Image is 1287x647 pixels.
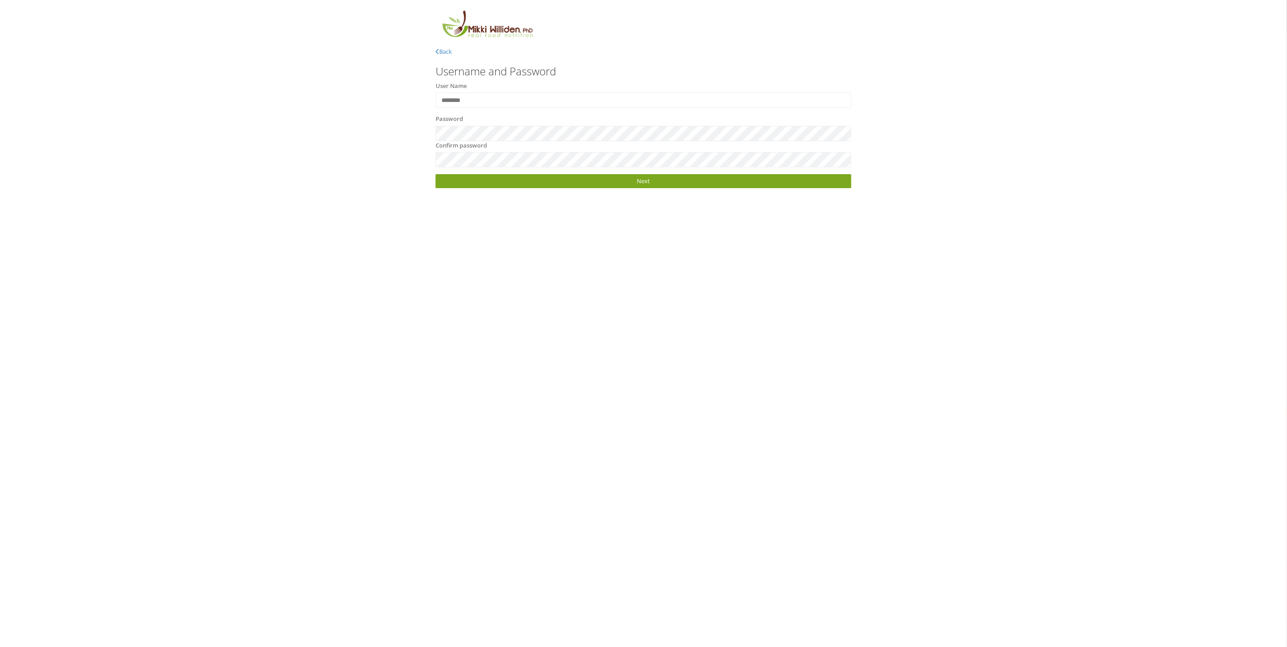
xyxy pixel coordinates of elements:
label: Password [436,115,463,124]
a: Next [436,174,851,188]
h3: Username and Password [436,65,851,77]
img: MikkiLogoMain.png [436,9,538,43]
label: User Name [436,82,467,91]
a: Back [436,47,452,55]
label: Confirm password [436,141,487,150]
